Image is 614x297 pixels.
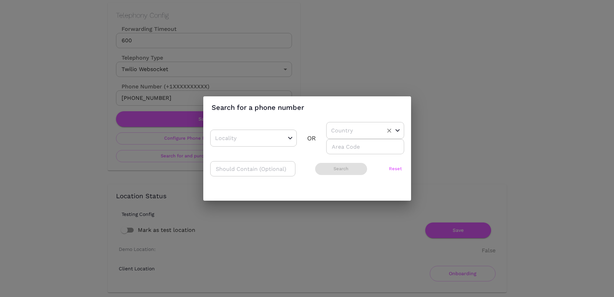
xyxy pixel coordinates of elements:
button: Clear [384,126,394,136]
input: Should Contain (Optional) [210,161,295,176]
input: Locality [213,133,272,143]
button: Reset [387,163,404,175]
div: OR [307,133,316,143]
button: Open [286,134,294,142]
input: Area Code [326,139,404,154]
h2: Search for a phone number [203,96,411,119]
button: Open [393,126,402,135]
input: Country [329,125,380,136]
